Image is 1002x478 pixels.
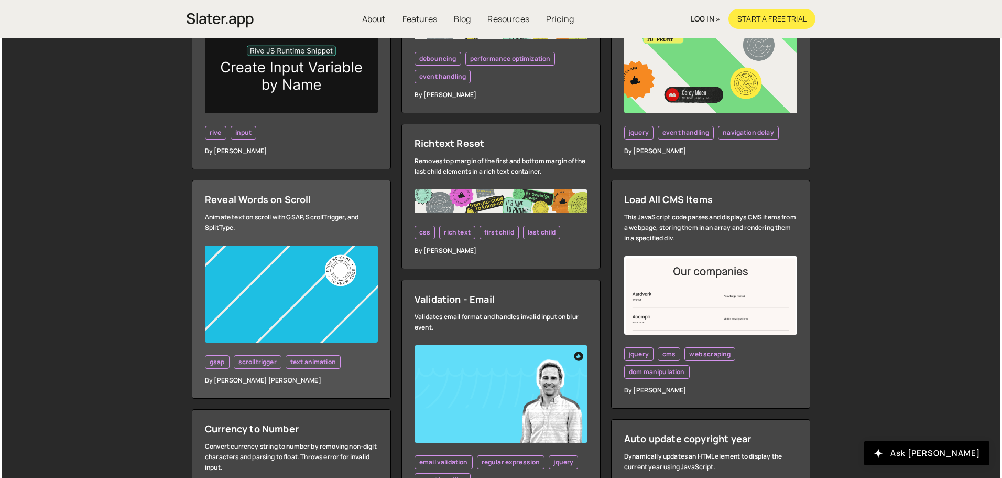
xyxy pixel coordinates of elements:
[419,228,430,237] span: css
[445,9,480,29] a: Blog
[611,180,810,409] a: Load All CMS Items This JavaScript code parses and displays CMS items from a webpage, storing the...
[624,385,797,396] div: By [PERSON_NAME]
[415,189,587,213] img: Frame%20482.jpg
[444,228,470,237] span: rich text
[624,432,797,445] div: Auto update copyright year
[415,137,587,150] div: Richtext Reset
[624,212,797,243] div: This JavaScript code parses and displays CMS items from a webpage, storing them in an array and r...
[238,358,277,366] span: scrolltrigger
[235,129,252,137] span: input
[354,9,394,29] a: About
[401,124,601,269] a: Richtext Reset Removes top margin of the first and bottom margin of the last child elements in a ...
[482,458,540,466] span: regular expression
[419,72,466,81] span: event handling
[624,16,797,113] img: YT%20-%20Thumb%20(6).png
[662,350,676,358] span: cms
[419,458,468,466] span: email validation
[394,9,445,29] a: Features
[187,7,254,30] a: home
[484,228,514,237] span: first child
[624,193,797,206] div: Load All CMS Items
[210,358,225,366] span: gsap
[205,146,378,156] div: By [PERSON_NAME]
[629,350,649,358] span: jquery
[205,212,378,233] div: Animate text on scroll with GSAP, ScrollTrigger, and SplitType.
[691,10,720,28] a: log in »
[415,293,587,305] div: Validation - Email
[192,180,391,399] a: Reveal Words on Scroll Animate text on scroll with GSAP, ScrollTrigger, and SplitType. gsap scrol...
[205,441,378,473] div: Convert currency string to number by removing non-digit characters and parsing to float. Throws e...
[205,193,378,206] div: Reveal Words on Scroll
[689,350,731,358] span: web scraping
[187,10,254,30] img: Slater is an modern coding environment with an inbuilt AI tool. Get custom code quickly with no c...
[290,358,336,366] span: text animation
[415,312,587,333] div: Validates email format and handles invalid input on blur event.
[624,146,797,156] div: By [PERSON_NAME]
[415,156,587,177] div: Removes top margin of the first and bottom margin of the last child elements in a rich text conta...
[723,129,774,137] span: navigation delay
[624,451,797,472] div: Dynamically updates an HTML element to display the current year using JavaScript.
[864,441,989,465] button: Ask [PERSON_NAME]
[728,9,815,29] a: Start a free trial
[553,458,573,466] span: jquery
[538,9,582,29] a: Pricing
[210,129,222,137] span: rive
[624,256,797,335] img: Screenshot%202024-04-03%20at%2012.29.42%E2%80%AFPM.png
[205,246,378,343] img: YT%20-%20Thumb%20(13).png
[470,55,551,63] span: performance optimization
[205,375,378,386] div: By [PERSON_NAME] [PERSON_NAME]
[629,368,685,376] span: dom manipulation
[479,9,537,29] a: Resources
[415,246,587,256] div: By [PERSON_NAME]
[528,228,556,237] span: last child
[205,422,378,435] div: Currency to Number
[662,129,709,137] span: event handling
[419,55,456,63] span: debouncing
[205,16,378,113] img: inputvarbyname.png
[629,129,649,137] span: jquery
[415,345,587,443] img: YT%20-%20Thumb.png
[415,90,587,100] div: By [PERSON_NAME]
